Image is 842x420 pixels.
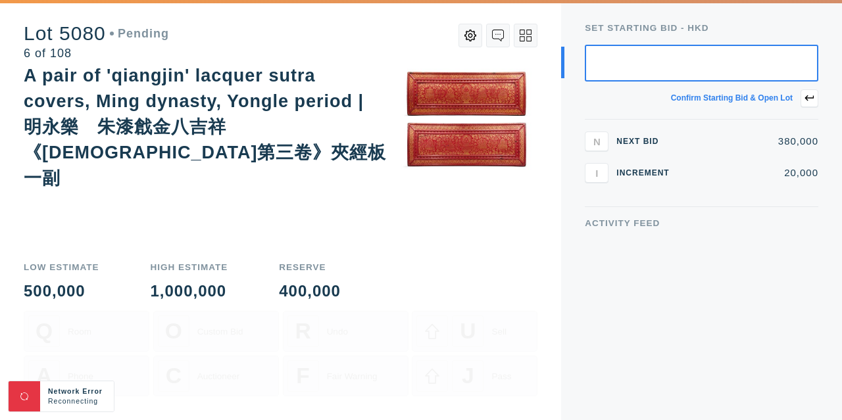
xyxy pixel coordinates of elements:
[48,396,106,406] div: Reconnecting
[150,263,228,272] div: High Estimate
[683,136,818,146] div: 380,000
[616,137,676,145] div: Next Bid
[585,163,608,183] button: I
[683,168,818,177] div: 20,000
[98,398,101,405] span: .
[24,283,99,299] div: 500,000
[593,135,601,147] span: N
[24,24,169,43] div: Lot 5080
[279,263,341,272] div: Reserve
[24,263,99,272] div: Low Estimate
[150,283,228,299] div: 1,000,000
[48,386,106,396] div: Network Error
[595,167,598,178] span: I
[101,398,103,405] span: .
[671,94,793,102] div: Confirm starting bid & open lot
[585,219,818,228] div: Activity Feed
[585,131,608,151] button: N
[24,66,387,188] div: A pair of 'qiangjin' lacquer sutra covers, Ming dynasty, Yongle period | 明永樂 朱漆戧金八吉祥《[DEMOGRAPHIC...
[103,398,106,405] span: .
[110,28,169,39] div: Pending
[279,283,341,299] div: 400,000
[24,47,169,59] div: 6 of 108
[616,169,676,177] div: Increment
[585,24,818,33] div: Set Starting bid - HKD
